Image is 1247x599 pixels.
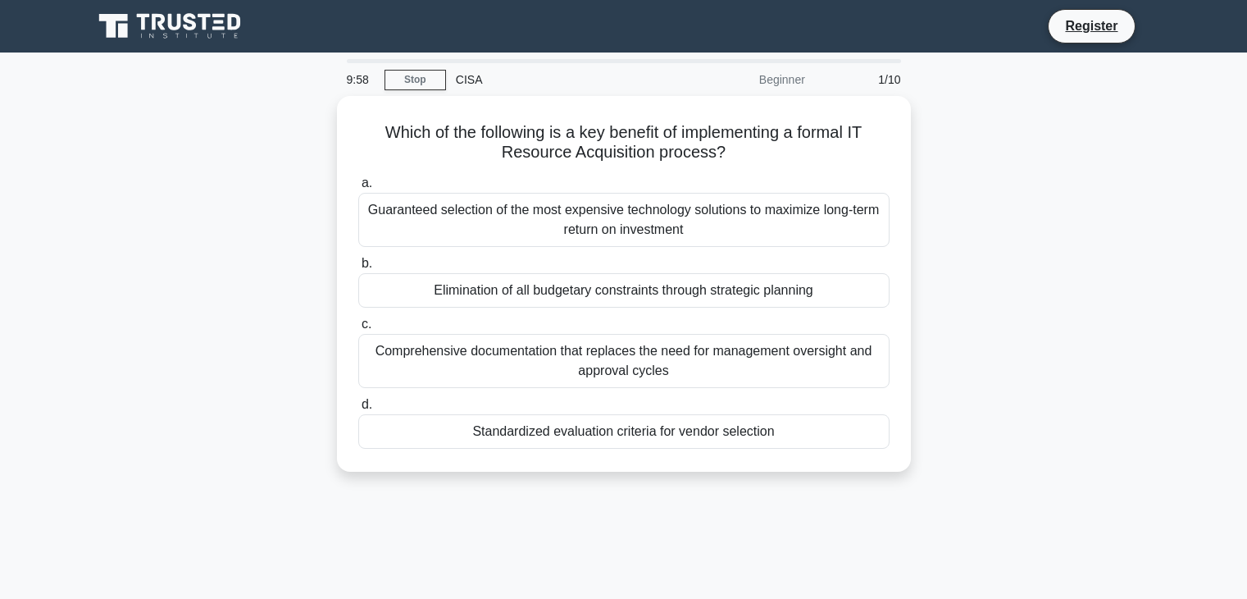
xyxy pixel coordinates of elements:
[358,414,890,449] div: Standardized evaluation criteria for vendor selection
[358,273,890,308] div: Elimination of all budgetary constraints through strategic planning
[446,63,671,96] div: CISA
[362,176,372,190] span: a.
[362,397,372,411] span: d.
[815,63,911,96] div: 1/10
[357,122,891,163] h5: Which of the following is a key benefit of implementing a formal IT Resource Acquisition process?
[358,193,890,247] div: Guaranteed selection of the most expensive technology solutions to maximize long-term return on i...
[385,70,446,90] a: Stop
[1055,16,1127,36] a: Register
[362,317,371,331] span: c.
[337,63,385,96] div: 9:58
[362,256,372,270] span: b.
[358,334,890,388] div: Comprehensive documentation that replaces the need for management oversight and approval cycles
[671,63,815,96] div: Beginner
